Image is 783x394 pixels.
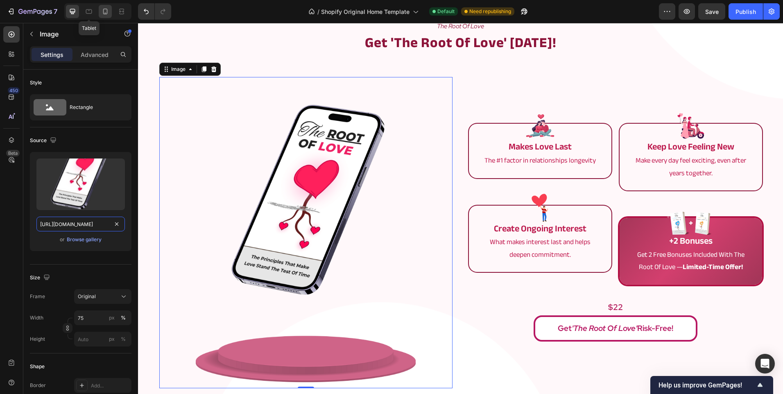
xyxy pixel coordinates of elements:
div: Open Intercom Messenger [755,354,775,374]
p: keep love feeling new [493,118,613,130]
button: Publish [729,3,763,20]
p: Make every day feel exciting, even after years together. [493,131,613,156]
img: root_41.png [388,88,416,117]
p: Get Risk-Free! [420,299,535,312]
button: 7 [3,3,61,20]
div: 450 [8,87,20,94]
div: Rectangle [70,98,120,117]
span: Help us improve GemPages! [659,381,755,389]
i: 'The Root of Love' [434,300,499,310]
span: / [317,7,319,16]
input: px% [74,332,131,346]
div: Rich Text Editor. Editing area: main [346,131,459,145]
span: Save [705,8,719,15]
span: Shopify Original Home Template [321,7,410,16]
div: Beta [6,150,20,156]
p: Settings [41,50,63,59]
button: px [118,313,128,323]
div: Shape [30,363,45,370]
div: Border [30,382,46,389]
img: root_73.png [528,187,577,215]
input: px% [74,310,131,325]
p: get 2 free bonuses included with the root of love — [493,226,613,251]
img: roo_100.png [539,88,567,117]
p: +2 bonuses [493,212,613,224]
button: px [118,334,128,344]
div: Publish [735,7,756,16]
p: What makes interest last and helps deepen commitment. [342,213,462,238]
p: Image [40,29,109,39]
div: Add... [91,382,129,389]
button: Save [698,3,725,20]
div: % [121,335,126,343]
div: px [109,335,115,343]
h2: get 'the root of love' [DATE]! [77,10,568,29]
label: Height [30,335,45,343]
iframe: Design area [138,23,783,394]
button: % [107,334,117,344]
span: Need republishing [469,8,511,15]
button: % [107,313,117,323]
div: Undo/Redo [138,3,171,20]
span: or [60,235,65,245]
p: makes love last [346,118,458,130]
div: Image [32,43,49,50]
p: Advanced [81,50,109,59]
span: Default [437,8,455,15]
div: Rich Text Editor. Editing area: main [492,131,614,157]
div: Source [30,135,58,146]
p: 7 [54,7,57,16]
img: Content_For_the_root_6_-Photoroom.png [388,170,416,199]
strong: limited-time offer! [545,238,605,250]
label: Width [30,314,43,322]
input: https://example.com/image.jpg [36,217,125,231]
label: Frame [30,293,45,300]
p: create ongoing interest [342,200,462,212]
button: Show survey - Help us improve GemPages! [659,380,765,390]
div: Browse gallery [67,236,102,243]
button: Browse gallery [66,235,102,244]
div: px [109,314,115,322]
div: % [121,314,126,322]
button: <p>Get <i>'The Root of Love'</i> Risk-Free!</p> [396,292,559,319]
p: $22 [332,279,623,290]
div: Size [30,272,52,283]
img: preview-image [36,159,125,210]
button: Original [74,289,131,304]
div: Style [30,79,42,86]
p: The #1 factor in relationships longevity [346,131,458,144]
img: root_8.png [58,54,278,365]
span: Original [78,293,96,300]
